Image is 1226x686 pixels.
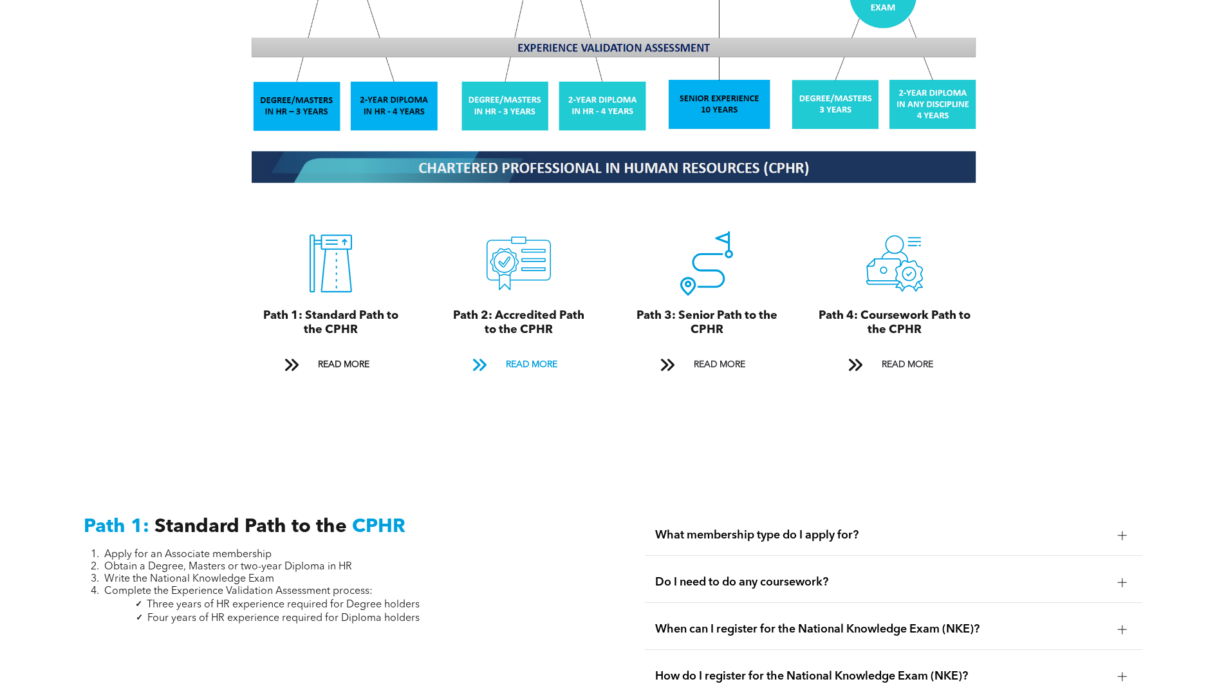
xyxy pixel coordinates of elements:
[104,562,352,572] span: Obtain a Degree, Masters or two-year Diploma in HR
[313,353,374,377] span: READ MORE
[651,353,762,377] a: READ MORE
[147,613,420,624] span: Four years of HR experience required for Diploma holders
[877,353,938,377] span: READ MORE
[104,549,272,560] span: Apply for an Associate membership
[463,353,574,377] a: READ MORE
[819,310,971,336] span: Path 4: Coursework Path to the CPHR
[689,353,750,377] span: READ MORE
[655,669,1108,683] span: How do I register for the National Knowledge Exam (NKE)?
[84,517,149,537] span: Path 1:
[104,586,373,596] span: Complete the Experience Validation Assessment process:
[104,574,274,584] span: Write the National Knowledge Exam
[655,528,1108,542] span: What membership type do I apply for?
[352,517,405,537] span: CPHR
[453,310,584,336] span: Path 2: Accredited Path to the CPHR
[839,353,950,377] a: READ MORE
[655,575,1108,589] span: Do I need to do any coursework?
[655,622,1108,636] span: When can I register for the National Knowledge Exam (NKE)?
[147,600,420,610] span: Three years of HR experience required for Degree holders
[154,517,347,537] span: Standard Path to the
[636,310,777,336] span: Path 3: Senior Path to the CPHR
[275,353,386,377] a: READ MORE
[263,310,398,336] span: Path 1: Standard Path to the CPHR
[501,353,562,377] span: READ MORE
